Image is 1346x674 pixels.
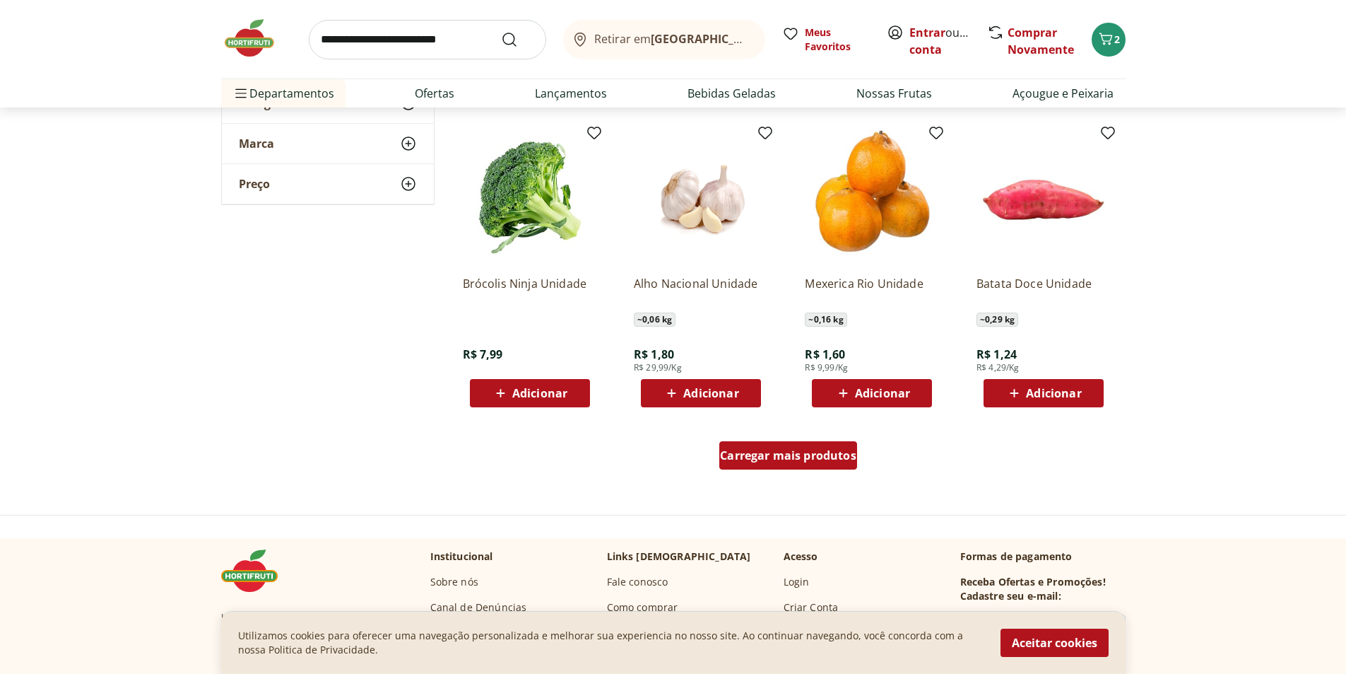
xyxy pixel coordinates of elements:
[501,31,535,48] button: Submit Search
[683,388,738,399] span: Adicionar
[232,76,249,110] button: Menu
[239,136,274,151] span: Marca
[607,550,751,564] p: Links [DEMOGRAPHIC_DATA]
[470,379,590,407] button: Adicionar
[634,276,768,307] a: Alho Nacional Unidade
[634,130,768,265] img: Alho Nacional Unidade
[984,379,1104,407] button: Adicionar
[415,85,454,102] a: Ofertas
[909,25,945,40] a: Entrar
[719,441,857,475] a: Carregar mais produtos
[634,362,682,373] span: R$ 29,99/Kg
[782,25,870,54] a: Meus Favoritos
[720,450,856,461] span: Carregar mais produtos
[1000,629,1109,657] button: Aceitar cookies
[1114,33,1120,46] span: 2
[607,600,678,615] a: Como comprar
[221,550,292,592] img: Hortifruti
[805,313,846,327] span: ~ 0,16 kg
[805,130,939,265] img: Mexerica Rio Unidade
[687,85,776,102] a: Bebidas Geladas
[309,20,546,59] input: search
[222,164,434,204] button: Preço
[430,600,527,615] a: Canal de Denúncias
[634,347,674,362] span: R$ 1,80
[535,85,607,102] a: Lançamentos
[1008,25,1074,57] a: Comprar Novamente
[1026,388,1081,399] span: Adicionar
[812,379,932,407] button: Adicionar
[805,347,845,362] span: R$ 1,60
[607,575,668,589] a: Fale conosco
[976,130,1111,265] img: Batata Doce Unidade
[805,362,848,373] span: R$ 9,99/Kg
[976,347,1017,362] span: R$ 1,24
[960,550,1126,564] p: Formas de pagamento
[960,575,1106,589] h3: Receba Ofertas e Promoções!
[641,379,761,407] button: Adicionar
[463,130,597,265] img: Brócolis Ninja Unidade
[856,85,932,102] a: Nossas Frutas
[651,31,889,47] b: [GEOGRAPHIC_DATA]/[GEOGRAPHIC_DATA]
[463,276,597,307] a: Brócolis Ninja Unidade
[976,313,1018,327] span: ~ 0,29 kg
[430,550,493,564] p: Institucional
[1092,23,1126,57] button: Carrinho
[909,25,987,57] a: Criar conta
[594,33,750,45] span: Retirar em
[784,600,839,615] a: Criar Conta
[855,388,910,399] span: Adicionar
[1013,85,1114,102] a: Açougue e Peixaria
[976,362,1020,373] span: R$ 4,29/Kg
[634,313,675,327] span: ~ 0,06 kg
[784,575,810,589] a: Login
[909,24,972,58] span: ou
[463,347,503,362] span: R$ 7,99
[238,629,984,657] p: Utilizamos cookies para oferecer uma navegação personalizada e melhorar sua experiencia no nosso ...
[784,550,818,564] p: Acesso
[430,575,478,589] a: Sobre nós
[976,276,1111,307] a: Batata Doce Unidade
[960,589,1061,603] h3: Cadastre seu e-mail:
[232,76,334,110] span: Departamentos
[222,124,434,163] button: Marca
[239,177,270,191] span: Preço
[563,20,765,59] button: Retirar em[GEOGRAPHIC_DATA]/[GEOGRAPHIC_DATA]
[512,388,567,399] span: Adicionar
[221,17,292,59] img: Hortifruti
[805,276,939,307] a: Mexerica Rio Unidade
[805,25,870,54] span: Meus Favoritos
